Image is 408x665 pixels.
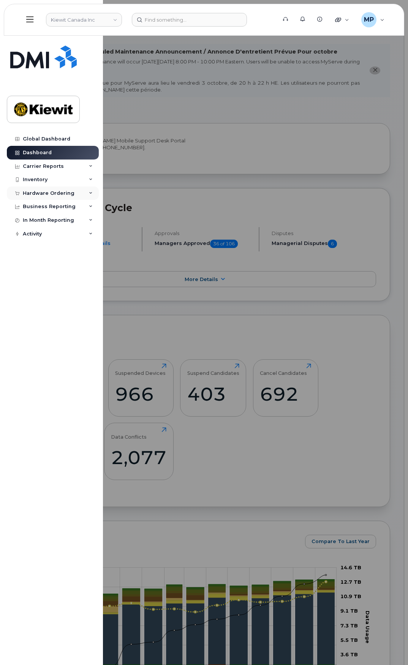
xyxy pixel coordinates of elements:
div: Carrier Reports [23,163,64,169]
div: Business Reporting [23,204,76,210]
iframe: Messenger Launcher [375,632,402,659]
div: Inventory [23,177,47,183]
img: Kiewit Canada Inc [14,98,73,120]
div: Hardware Ordering [23,190,74,196]
a: Global Dashboard [7,132,99,146]
div: Activity [23,231,42,237]
img: Simplex My-Serve [10,46,77,68]
div: Global Dashboard [23,136,70,142]
a: Kiewit Canada Inc [7,96,80,123]
a: Dashboard [7,146,99,160]
div: In Month Reporting [23,217,74,223]
div: Dashboard [23,150,52,156]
